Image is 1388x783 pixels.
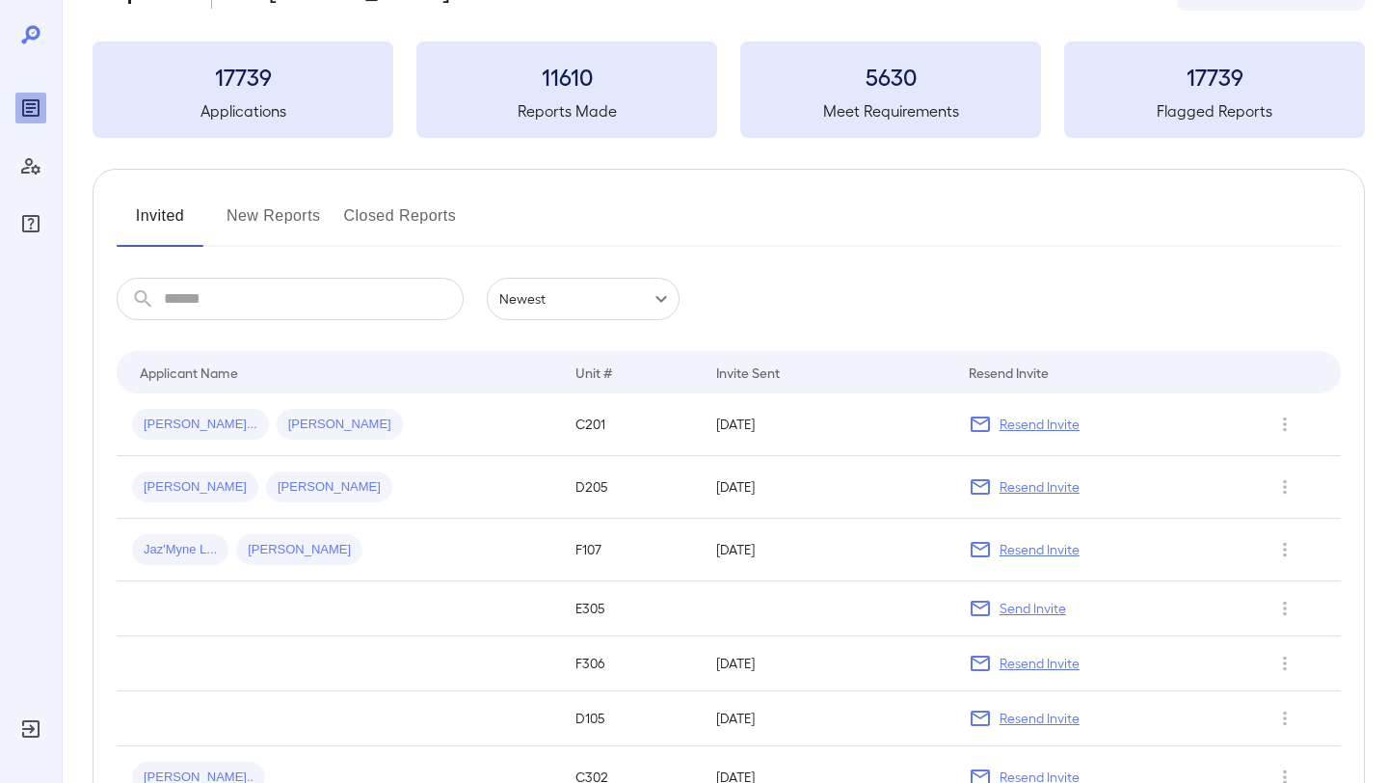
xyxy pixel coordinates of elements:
[560,456,701,519] td: D205
[1269,593,1300,624] button: Row Actions
[560,581,701,636] td: E305
[701,519,953,581] td: [DATE]
[716,361,780,384] div: Invite Sent
[701,691,953,746] td: [DATE]
[1269,472,1300,502] button: Row Actions
[140,361,238,384] div: Applicant Name
[344,201,457,247] button: Closed Reports
[560,519,701,581] td: F107
[1064,99,1365,122] h5: Flagged Reports
[132,416,269,434] span: [PERSON_NAME]...
[1000,599,1066,618] p: Send Invite
[132,478,258,497] span: [PERSON_NAME]
[93,41,1365,138] summary: 17739Applications11610Reports Made5630Meet Requirements17739Flagged Reports
[93,61,393,92] h3: 17739
[117,201,203,247] button: Invited
[15,150,46,181] div: Manage Users
[1000,709,1080,728] p: Resend Invite
[227,201,321,247] button: New Reports
[487,278,680,320] div: Newest
[969,361,1049,384] div: Resend Invite
[132,541,228,559] span: Jaz'Myne L...
[15,714,46,744] div: Log Out
[15,93,46,123] div: Reports
[416,99,717,122] h5: Reports Made
[1000,477,1080,497] p: Resend Invite
[1000,540,1080,559] p: Resend Invite
[740,99,1041,122] h5: Meet Requirements
[701,636,953,691] td: [DATE]
[701,456,953,519] td: [DATE]
[266,478,392,497] span: [PERSON_NAME]
[93,99,393,122] h5: Applications
[560,691,701,746] td: D105
[740,61,1041,92] h3: 5630
[560,393,701,456] td: C201
[560,636,701,691] td: F306
[277,416,403,434] span: [PERSON_NAME]
[416,61,717,92] h3: 11610
[1269,409,1300,440] button: Row Actions
[1064,61,1365,92] h3: 17739
[701,393,953,456] td: [DATE]
[1000,415,1080,434] p: Resend Invite
[1269,534,1300,565] button: Row Actions
[575,361,612,384] div: Unit #
[1269,648,1300,679] button: Row Actions
[1000,654,1080,673] p: Resend Invite
[1269,703,1300,734] button: Row Actions
[236,541,362,559] span: [PERSON_NAME]
[15,208,46,239] div: FAQ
